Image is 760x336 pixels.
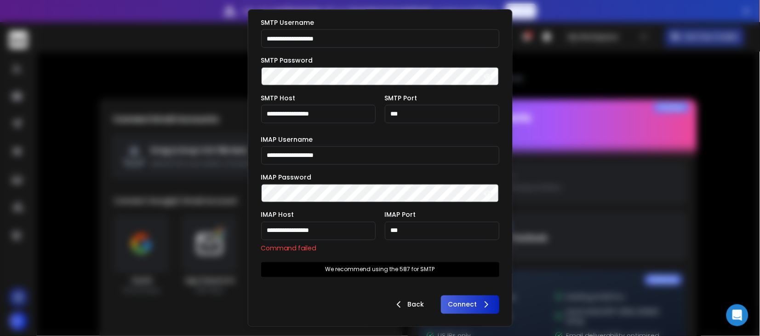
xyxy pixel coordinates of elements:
[326,266,435,273] p: We recommend using the 587 for SMTP
[726,304,749,326] div: Open Intercom Messenger
[261,212,294,218] label: IMAP Host
[386,295,432,314] button: Back
[261,95,296,101] label: SMTP Host
[261,19,314,26] label: SMTP Username
[261,57,313,64] label: SMTP Password
[261,174,312,180] label: IMAP Password
[385,95,417,101] label: SMTP Port
[261,244,376,253] p: Command failed
[385,212,416,218] label: IMAP Port
[261,136,313,143] label: IMAP Username
[441,295,499,314] button: Connect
